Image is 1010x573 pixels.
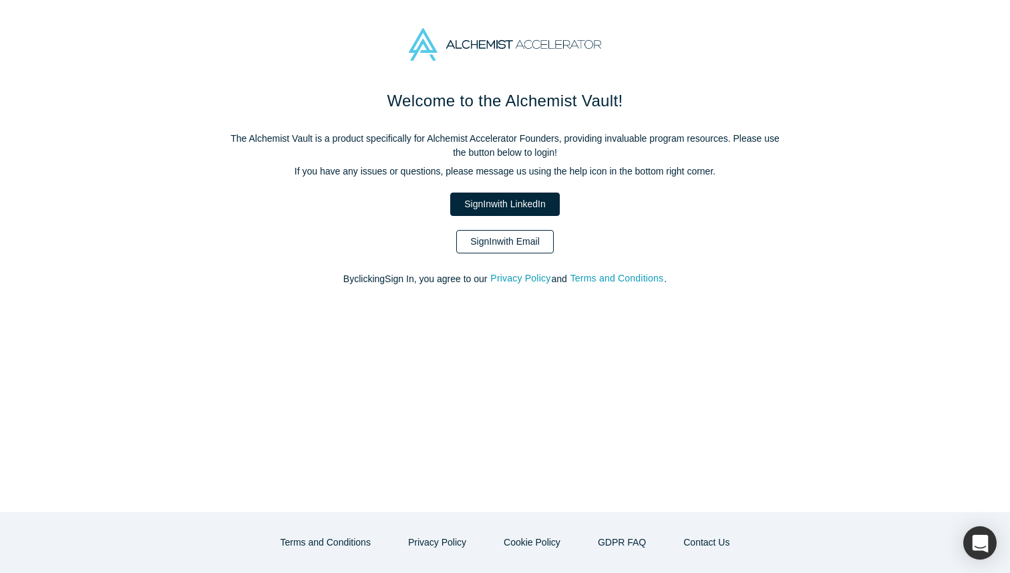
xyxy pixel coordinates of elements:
a: GDPR FAQ [584,531,660,554]
p: By clicking Sign In , you agree to our and . [224,272,786,286]
button: Privacy Policy [490,271,551,286]
button: Terms and Conditions [570,271,665,286]
button: Privacy Policy [394,531,480,554]
a: SignInwith Email [456,230,554,253]
a: SignInwith LinkedIn [450,193,559,216]
h1: Welcome to the Alchemist Vault! [224,89,786,113]
button: Terms and Conditions [267,531,385,554]
p: If you have any issues or questions, please message us using the help icon in the bottom right co... [224,164,786,179]
button: Contact Us [669,531,743,554]
p: The Alchemist Vault is a product specifically for Alchemist Accelerator Founders, providing inval... [224,132,786,160]
button: Cookie Policy [490,531,574,554]
img: Alchemist Accelerator Logo [409,28,601,61]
